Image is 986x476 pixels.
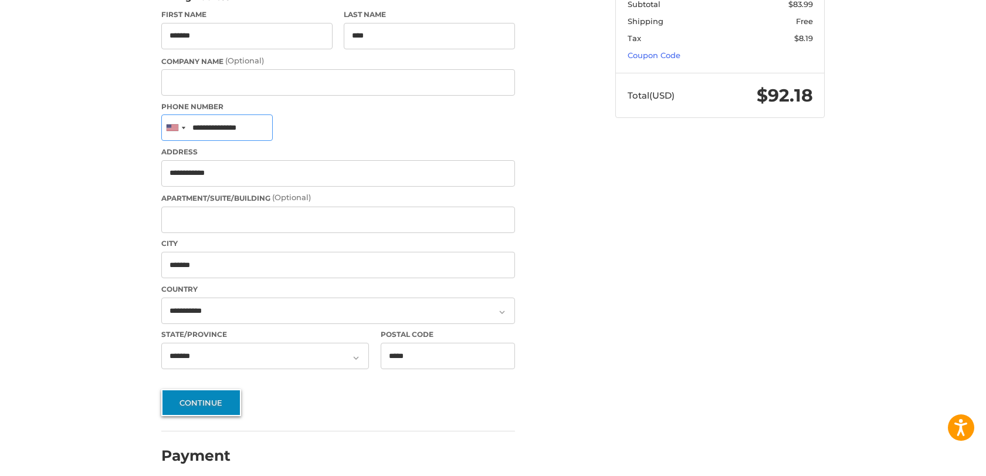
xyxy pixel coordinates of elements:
[272,193,311,202] small: (Optional)
[628,50,680,60] a: Coupon Code
[162,115,189,140] div: United States: +1
[794,33,813,43] span: $8.19
[161,55,515,67] label: Company Name
[161,389,241,416] button: Continue
[161,9,333,20] label: First Name
[161,147,515,157] label: Address
[628,33,641,43] span: Tax
[225,56,264,65] small: (Optional)
[161,192,515,204] label: Apartment/Suite/Building
[161,447,231,465] h2: Payment
[161,238,515,249] label: City
[796,16,813,26] span: Free
[757,85,813,106] span: $92.18
[628,16,663,26] span: Shipping
[161,284,515,295] label: Country
[344,9,515,20] label: Last Name
[628,90,675,101] span: Total (USD)
[381,329,516,340] label: Postal Code
[161,102,515,112] label: Phone Number
[161,329,369,340] label: State/Province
